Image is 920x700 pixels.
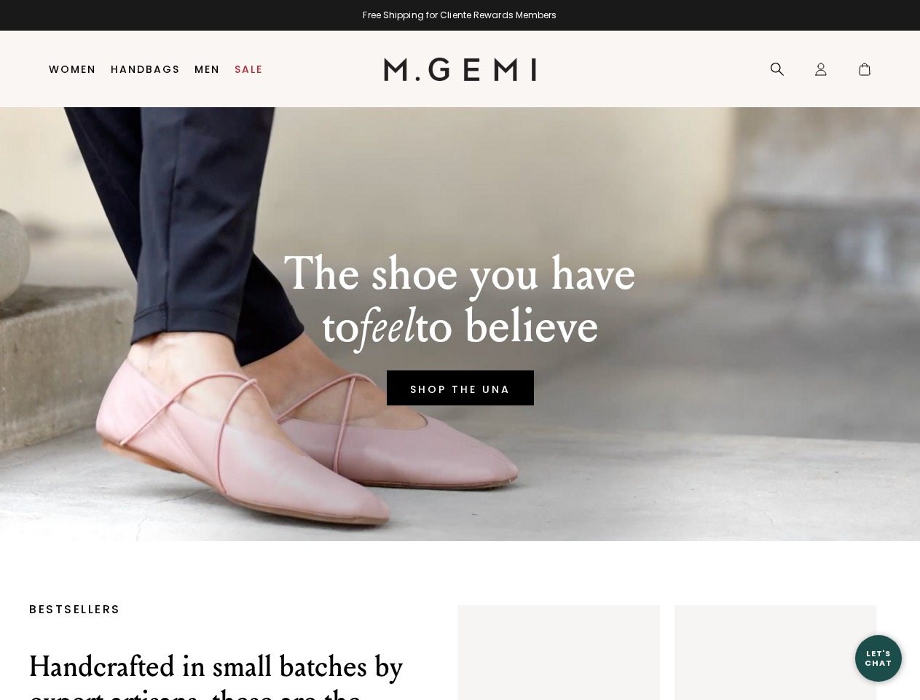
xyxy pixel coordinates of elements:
[29,605,414,614] p: BESTSELLERS
[111,63,180,75] a: Handbags
[384,58,536,81] img: M.Gemi
[284,300,636,353] p: to to believe
[49,63,96,75] a: Women
[284,248,636,300] p: The shoe you have
[855,649,902,667] div: Let's Chat
[194,63,220,75] a: Men
[387,370,534,405] a: SHOP THE UNA
[235,63,263,75] a: Sale
[359,298,415,354] em: feel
